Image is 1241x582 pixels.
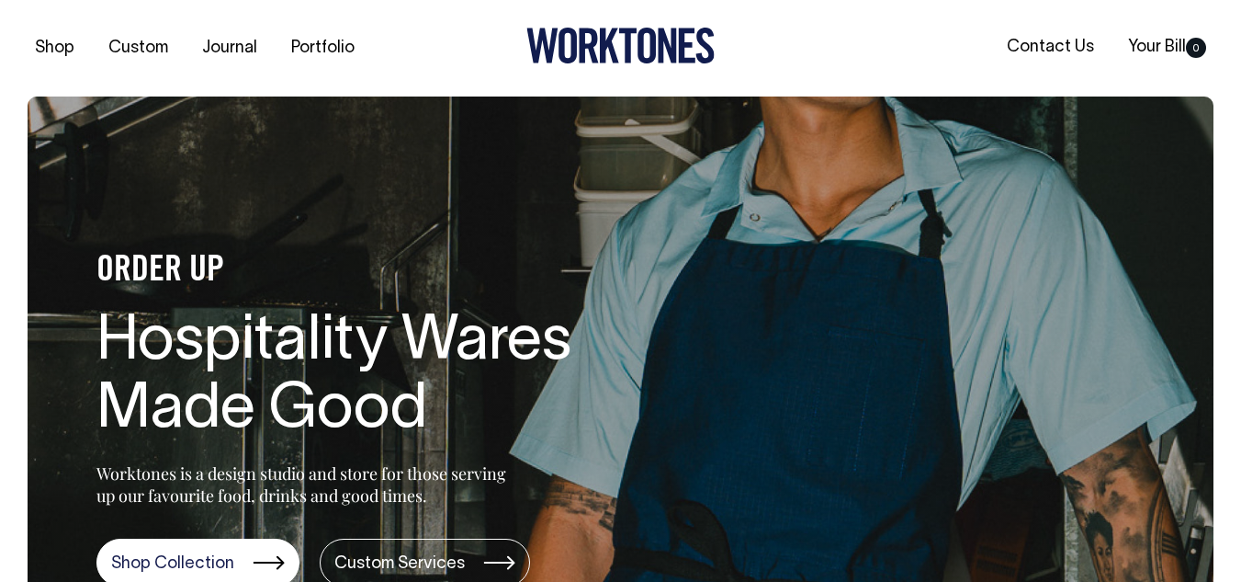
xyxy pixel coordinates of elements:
a: Portfolio [284,33,362,63]
h4: ORDER UP [96,252,684,291]
a: Custom [101,33,175,63]
a: Your Bill0 [1121,32,1213,63]
h1: Hospitality Wares Made Good [96,309,684,447]
a: Shop [28,33,82,63]
span: 0 [1186,38,1206,58]
a: Contact Us [999,32,1101,63]
a: Journal [195,33,265,63]
p: Worktones is a design studio and store for those serving up our favourite food, drinks and good t... [96,462,514,507]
